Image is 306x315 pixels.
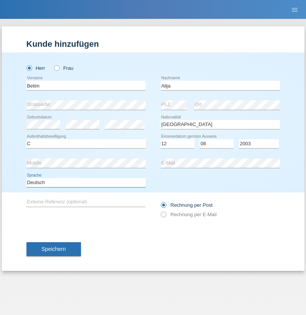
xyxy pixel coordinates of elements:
input: Rechnung per E-Mail [161,212,166,221]
button: Speichern [26,242,81,257]
i: menu [291,6,298,14]
label: Rechnung per E-Mail [161,212,217,217]
span: Speichern [42,246,66,252]
input: Frau [54,65,59,70]
label: Frau [54,65,73,71]
label: Herr [26,65,45,71]
input: Herr [26,65,31,70]
label: Rechnung per Post [161,202,213,208]
h1: Kunde hinzufügen [26,39,280,49]
a: menu [287,7,302,12]
input: Rechnung per Post [161,202,166,212]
